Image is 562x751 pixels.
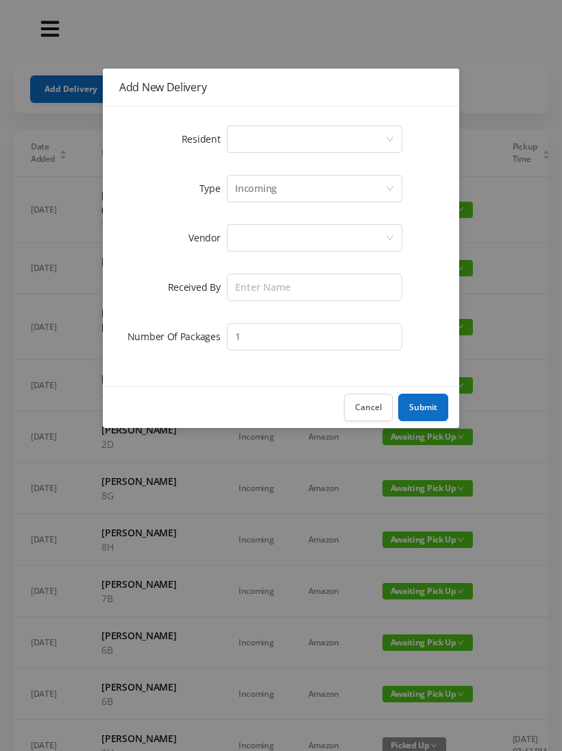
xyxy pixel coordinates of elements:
label: Vendor [188,231,227,244]
button: Cancel [344,394,393,421]
label: Received By [168,281,228,294]
label: Type [199,182,228,195]
label: Number Of Packages [127,330,228,343]
div: Add New Delivery [119,80,443,95]
i: icon: down [386,184,394,194]
div: Incoming [235,176,277,202]
input: Enter Name [227,274,402,301]
i: icon: down [386,135,394,145]
i: icon: down [386,234,394,243]
label: Resident [182,132,228,145]
button: Submit [398,394,448,421]
form: Add New Delivery [119,123,443,353]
